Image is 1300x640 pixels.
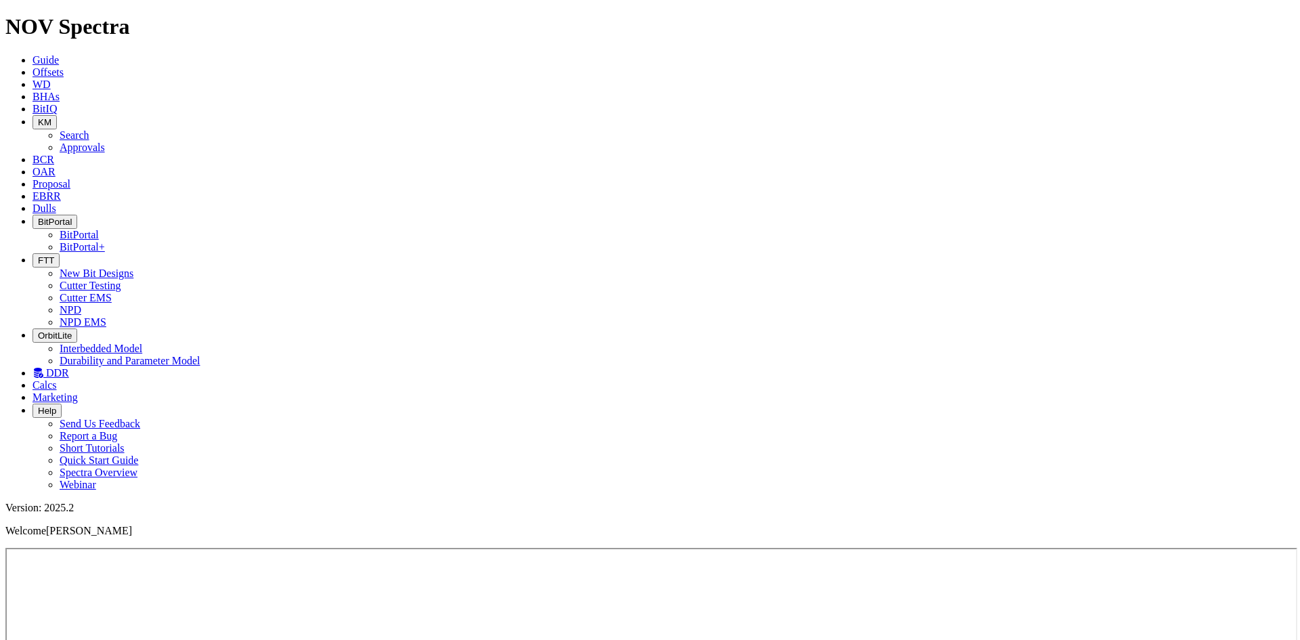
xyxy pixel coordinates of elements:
[38,217,72,227] span: BitPortal
[60,454,138,466] a: Quick Start Guide
[60,442,125,454] a: Short Tutorials
[32,202,56,214] a: Dulls
[60,418,140,429] a: Send Us Feedback
[60,467,137,478] a: Spectra Overview
[60,479,96,490] a: Webinar
[32,215,77,229] button: BitPortal
[38,255,54,265] span: FTT
[5,502,1295,514] div: Version: 2025.2
[32,190,61,202] a: EBRR
[32,66,64,78] a: Offsets
[60,280,121,291] a: Cutter Testing
[60,316,106,328] a: NPD EMS
[32,379,57,391] a: Calcs
[32,103,57,114] a: BitIQ
[32,54,59,66] a: Guide
[60,343,142,354] a: Interbedded Model
[60,292,112,303] a: Cutter EMS
[32,79,51,90] a: WD
[46,525,132,536] span: [PERSON_NAME]
[32,328,77,343] button: OrbitLite
[5,525,1295,537] p: Welcome
[32,391,78,403] a: Marketing
[60,430,117,442] a: Report a Bug
[32,178,70,190] a: Proposal
[60,229,99,240] a: BitPortal
[32,253,60,268] button: FTT
[38,117,51,127] span: KM
[32,166,56,177] a: OAR
[60,268,133,279] a: New Bit Designs
[32,91,60,102] a: BHAs
[60,355,200,366] a: Durability and Parameter Model
[60,142,105,153] a: Approvals
[32,367,69,379] a: DDR
[38,330,72,341] span: OrbitLite
[38,406,56,416] span: Help
[5,14,1295,39] h1: NOV Spectra
[60,304,81,316] a: NPD
[32,154,54,165] a: BCR
[46,367,69,379] span: DDR
[32,115,57,129] button: KM
[60,129,89,141] a: Search
[32,404,62,418] button: Help
[60,241,105,253] a: BitPortal+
